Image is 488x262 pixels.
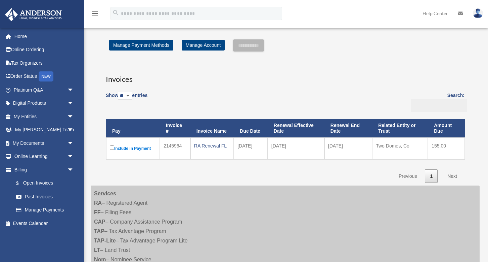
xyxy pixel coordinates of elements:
[324,119,372,137] th: Renewal End Date: activate to sort column ascending
[3,8,64,21] img: Anderson Advisors Platinum Portal
[5,136,84,150] a: My Documentsarrow_drop_down
[67,110,81,124] span: arrow_drop_down
[268,137,324,159] td: [DATE]
[91,9,99,18] i: menu
[67,123,81,137] span: arrow_drop_down
[106,68,464,85] h3: Invoices
[94,247,100,253] strong: LT
[234,119,268,137] th: Due Date: activate to sort column ascending
[67,97,81,110] span: arrow_drop_down
[5,150,84,163] a: Online Learningarrow_drop_down
[94,228,104,234] strong: TAP
[9,176,77,190] a: $Open Invoices
[20,179,23,188] span: $
[394,169,422,183] a: Previous
[411,99,467,112] input: Search:
[5,163,81,176] a: Billingarrow_drop_down
[194,141,230,151] div: RA Renewal FL
[67,83,81,97] span: arrow_drop_down
[5,97,84,110] a: Digital Productsarrow_drop_down
[5,123,84,137] a: My [PERSON_NAME] Teamarrow_drop_down
[442,169,462,183] a: Next
[160,119,190,137] th: Invoice #: activate to sort column ascending
[428,119,465,137] th: Amount Due: activate to sort column ascending
[5,83,84,97] a: Platinum Q&Aarrow_drop_down
[425,169,438,183] a: 1
[67,150,81,164] span: arrow_drop_down
[67,136,81,150] span: arrow_drop_down
[106,91,147,107] label: Show entries
[160,137,190,159] td: 2145964
[428,137,465,159] td: 155.00
[118,92,132,100] select: Showentries
[112,9,120,17] i: search
[109,40,173,51] a: Manage Payment Methods
[234,137,268,159] td: [DATE]
[473,8,483,18] img: User Pic
[5,30,84,43] a: Home
[106,119,160,137] th: Pay: activate to sort column descending
[408,91,464,112] label: Search:
[5,56,84,70] a: Tax Organizers
[94,209,101,215] strong: FF
[110,144,156,153] label: Include in Payment
[94,200,102,206] strong: RA
[94,238,116,243] strong: TAP-Lite
[39,71,53,81] div: NEW
[94,191,116,196] strong: Services
[372,119,428,137] th: Related Entity or Trust: activate to sort column ascending
[110,145,114,150] input: Include in Payment
[67,163,81,177] span: arrow_drop_down
[5,217,84,230] a: Events Calendar
[372,137,428,159] td: Two Domes, Co
[190,119,234,137] th: Invoice Name: activate to sort column ascending
[5,43,84,57] a: Online Ordering
[94,219,105,225] strong: CAP
[9,203,81,217] a: Manage Payments
[91,12,99,18] a: menu
[324,137,372,159] td: [DATE]
[182,40,225,51] a: Manage Account
[5,110,84,123] a: My Entitiesarrow_drop_down
[9,190,81,203] a: Past Invoices
[5,70,84,84] a: Order StatusNEW
[268,119,324,137] th: Renewal Effective Date: activate to sort column ascending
